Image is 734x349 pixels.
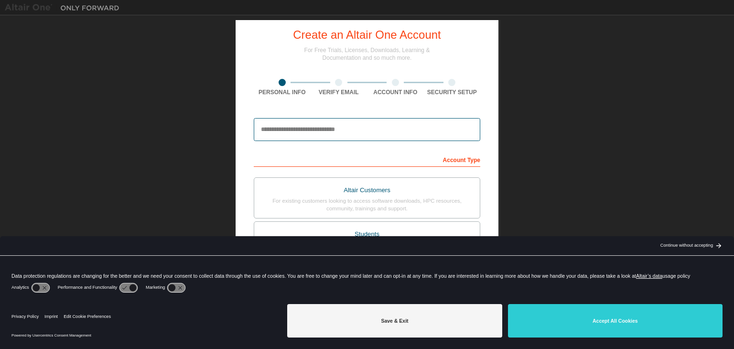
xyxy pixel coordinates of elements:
[260,197,474,212] div: For existing customers looking to access software downloads, HPC resources, community, trainings ...
[260,228,474,241] div: Students
[5,3,124,12] img: Altair One
[254,152,480,167] div: Account Type
[260,184,474,197] div: Altair Customers
[293,29,441,41] div: Create an Altair One Account
[424,88,481,96] div: Security Setup
[367,88,424,96] div: Account Info
[311,88,367,96] div: Verify Email
[304,46,430,62] div: For Free Trials, Licenses, Downloads, Learning & Documentation and so much more.
[254,88,311,96] div: Personal Info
